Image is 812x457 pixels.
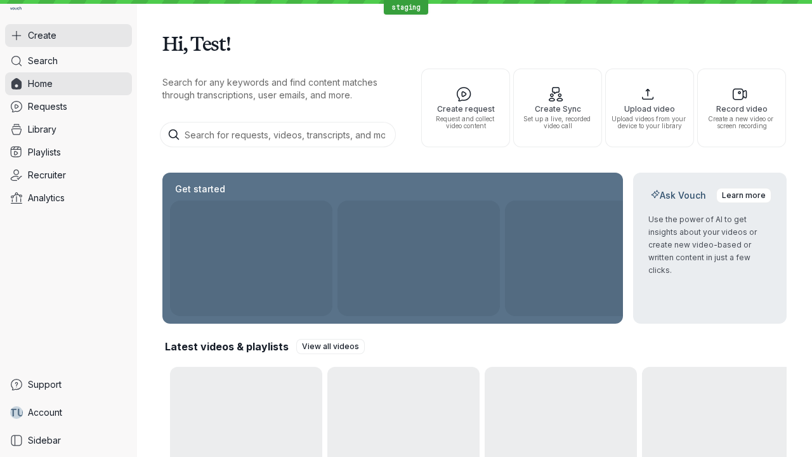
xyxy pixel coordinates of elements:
button: Create SyncSet up a live, recorded video call [513,69,602,147]
a: Home [5,72,132,95]
a: Learn more [716,188,771,203]
button: Upload videoUpload videos from your device to your library [605,69,694,147]
a: Requests [5,95,132,118]
a: Search [5,50,132,72]
a: Library [5,118,132,141]
span: Requests [28,100,67,113]
span: Create [28,29,56,42]
h2: Latest videos & playlists [165,340,289,354]
span: Create request [427,105,504,113]
span: Request and collect video content [427,116,504,129]
span: Learn more [722,189,766,202]
a: View all videos [296,339,365,354]
span: U [17,406,24,419]
span: Create Sync [519,105,596,113]
h2: Ask Vouch [648,189,709,202]
span: Search [28,55,58,67]
span: Sidebar [28,434,61,447]
input: Search for requests, videos, transcripts, and more... [160,122,396,147]
p: Use the power of AI to get insights about your videos or create new video-based or written conten... [648,213,771,277]
a: Analytics [5,187,132,209]
span: Set up a live, recorded video call [519,116,596,129]
a: Go to homepage [5,5,27,14]
span: Account [28,406,62,419]
a: Sidebar [5,429,132,452]
button: Create [5,24,132,47]
a: Support [5,373,132,396]
span: Upload videos from your device to your library [611,116,688,129]
p: Search for any keywords and find content matches through transcriptions, user emails, and more. [162,76,398,102]
span: Home [28,77,53,90]
span: Playlists [28,146,61,159]
span: Support [28,378,62,391]
button: Create requestRequest and collect video content [421,69,510,147]
span: Analytics [28,192,65,204]
span: Create a new video or screen recording [703,116,780,129]
h2: Get started [173,183,228,195]
h1: Hi, Test! [162,25,787,61]
a: Recruiter [5,164,132,187]
a: TUAccount [5,401,132,424]
span: Library [28,123,56,136]
span: Record video [703,105,780,113]
span: T [10,406,17,419]
a: Playlists [5,141,132,164]
span: Upload video [611,105,688,113]
span: Recruiter [28,169,66,182]
button: Record videoCreate a new video or screen recording [697,69,786,147]
span: View all videos [302,340,359,353]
